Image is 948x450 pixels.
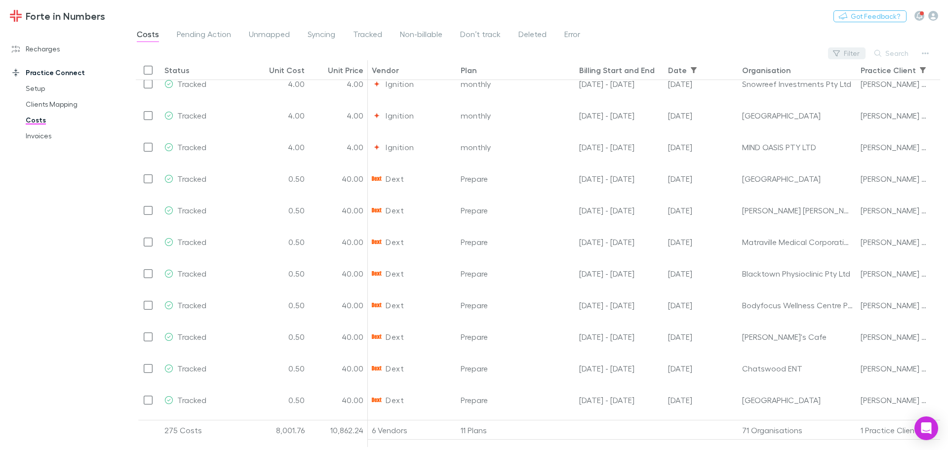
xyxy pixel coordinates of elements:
[869,47,914,59] button: Search
[861,289,929,321] div: [PERSON_NAME] And Co Pty Ltd
[742,131,853,163] div: MIND OASIS PTY LTD
[137,29,159,42] span: Costs
[368,420,457,440] div: 6 Vendors
[861,68,929,99] div: [PERSON_NAME] And Co Pty Ltd
[861,131,929,163] div: [PERSON_NAME] And Co Pty Ltd
[386,68,414,99] span: Ignition
[16,112,133,128] a: Costs
[249,384,309,416] div: 0.50
[742,68,853,99] div: Snowreef Investments Pty Ltd
[457,195,575,226] div: Prepare
[861,65,916,75] div: Practice Client
[457,100,575,131] div: monthly
[457,226,575,258] div: Prepare
[664,384,738,416] div: 01 Sep 2025
[386,226,403,257] span: Dext
[575,416,664,448] div: 01 Aug - 31 Aug 25
[372,364,382,373] img: Dext's Logo
[575,321,664,353] div: 01 Aug - 31 Aug 25
[177,205,206,215] span: Tracked
[353,29,382,42] span: Tracked
[457,68,575,100] div: monthly
[309,420,368,440] div: 10,862.24
[457,416,575,448] div: Prepare
[309,226,368,258] div: 40.00
[386,353,403,384] span: Dext
[16,81,133,96] a: Setup
[249,68,309,100] div: 4.00
[861,226,929,257] div: [PERSON_NAME] And Co Pty Ltd
[309,100,368,131] div: 4.00
[664,416,738,448] div: 01 Sep 2025
[457,420,575,440] div: 11 Plans
[575,131,664,163] div: 01 Jul - 31 Jul 25
[249,163,309,195] div: 0.50
[457,353,575,384] div: Prepare
[668,65,687,75] div: Date
[742,384,853,415] div: [GEOGRAPHIC_DATA]
[518,29,547,42] span: Deleted
[575,384,664,416] div: 01 Aug - 31 Aug 25
[664,131,738,163] div: 28 Jul 2025
[249,289,309,321] div: 0.50
[460,29,501,42] span: Don’t track
[249,195,309,226] div: 0.50
[575,258,664,289] div: 01 Aug - 31 Aug 25
[664,195,738,226] div: 01 Sep 2025
[742,321,853,352] div: [PERSON_NAME]'s Cafe
[177,300,206,310] span: Tracked
[738,420,857,440] div: 71 Organisations
[249,258,309,289] div: 0.50
[575,195,664,226] div: 01 Aug - 31 Aug 25
[309,68,368,100] div: 4.00
[2,41,133,57] a: Recharges
[742,65,791,75] div: Organisation
[688,64,700,76] button: Show filters
[579,65,655,75] div: Billing Start and End
[269,65,305,75] div: Unit Cost
[309,321,368,353] div: 40.00
[249,420,309,440] div: 8,001.76
[249,416,309,448] div: 0.50
[742,100,853,131] div: [GEOGRAPHIC_DATA]
[386,100,414,131] span: Ignition
[457,289,575,321] div: Prepare
[372,111,382,121] img: Ignition's Logo
[177,79,206,88] span: Tracked
[249,226,309,258] div: 0.50
[249,29,290,42] span: Unmapped
[309,289,368,321] div: 40.00
[917,64,929,76] button: Show filters
[664,163,738,195] div: 01 Sep 2025
[664,353,738,384] div: 01 Sep 2025
[861,353,929,384] div: [PERSON_NAME] And Co Pty Ltd
[177,364,206,373] span: Tracked
[664,68,738,100] div: 28 Jul 2025
[857,420,946,440] div: 1 Practice Client
[10,10,22,22] img: Forte in Numbers's Logo
[742,258,853,289] div: Blacktown Physioclinic Pty Ltd
[917,64,929,76] div: 1 active filter
[309,416,368,448] div: 40.00
[861,195,929,226] div: [PERSON_NAME] And Co Pty Ltd
[386,384,403,415] span: Dext
[914,416,938,440] div: Open Intercom Messenger
[309,131,368,163] div: 4.00
[309,163,368,195] div: 40.00
[457,131,575,163] div: monthly
[2,65,133,81] a: Practice Connect
[372,395,382,405] img: Dext's Logo
[575,100,664,131] div: 01 Jul - 31 Jul 25
[177,269,206,278] span: Tracked
[664,258,738,289] div: 01 Sep 2025
[372,237,382,247] img: Dext's Logo
[386,195,403,226] span: Dext
[861,416,929,447] div: [PERSON_NAME] And Co Pty Ltd
[664,226,738,258] div: 01 Sep 2025
[177,29,231,42] span: Pending Action
[372,269,382,279] img: Dext's Logo
[742,416,853,447] div: Snake Gully
[400,29,442,42] span: Non-billable
[372,332,382,342] img: Dext's Logo
[249,131,309,163] div: 4.00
